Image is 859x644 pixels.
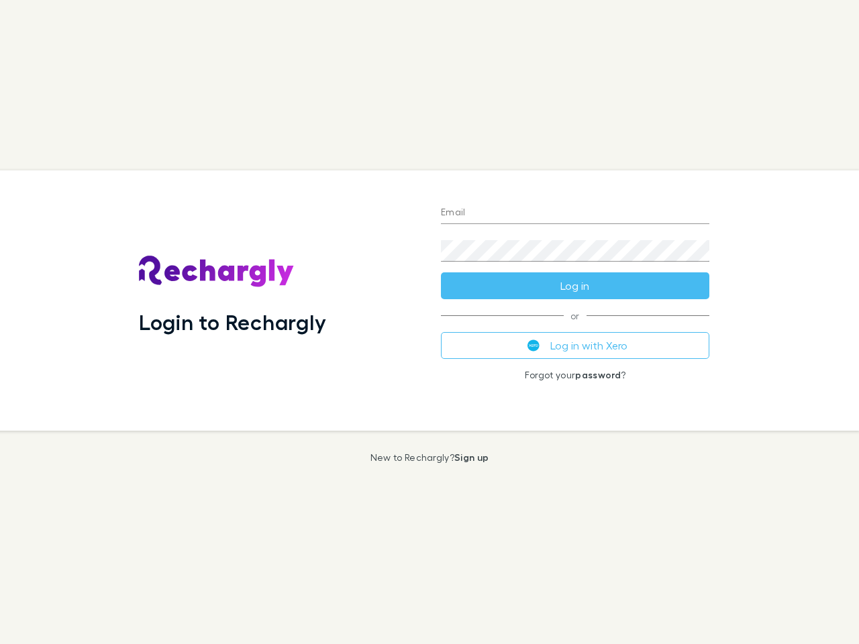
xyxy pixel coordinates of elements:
img: Rechargly's Logo [139,256,295,288]
a: Sign up [454,451,489,463]
button: Log in [441,272,709,299]
span: or [441,315,709,316]
button: Log in with Xero [441,332,709,359]
h1: Login to Rechargly [139,309,326,335]
img: Xero's logo [527,339,540,352]
p: Forgot your ? [441,370,709,380]
a: password [575,369,621,380]
p: New to Rechargly? [370,452,489,463]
